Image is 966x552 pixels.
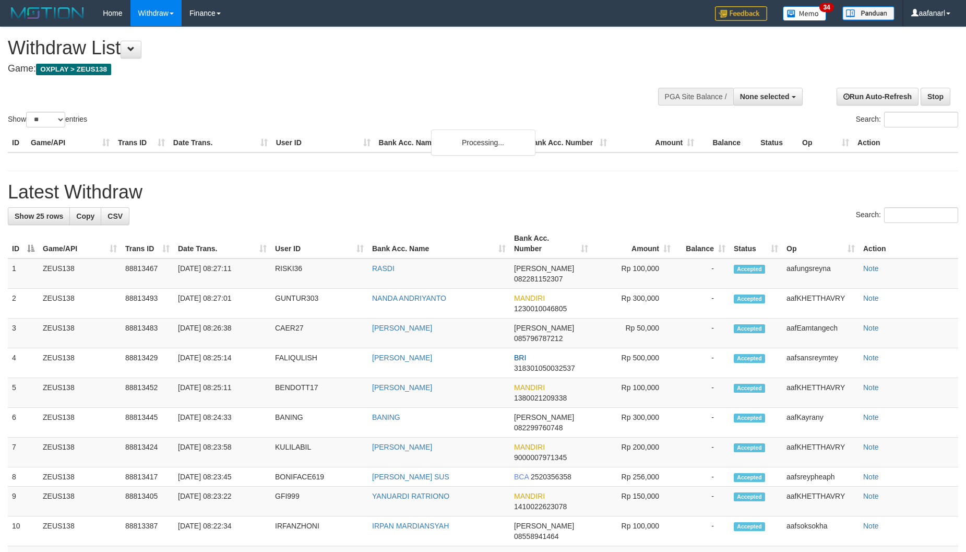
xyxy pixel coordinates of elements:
a: IRPAN MARDIANSYAH [372,522,449,530]
td: 88813424 [121,438,174,467]
img: Button%20Memo.svg [783,6,827,21]
a: Note [863,294,879,302]
td: Rp 50,000 [592,319,675,348]
span: Copy 08558941464 to clipboard [514,532,559,541]
a: Note [863,413,879,421]
span: Accepted [734,473,765,482]
a: BANING [372,413,400,421]
td: KULILABIL [271,438,368,467]
span: Copy 082299760748 to clipboard [514,424,563,432]
td: 9 [8,487,39,516]
label: Search: [856,112,958,127]
span: BCA [514,473,529,481]
td: - [675,408,730,438]
td: 10 [8,516,39,546]
th: Bank Acc. Number [524,133,611,152]
td: ZEUS138 [39,467,121,487]
span: Accepted [734,354,765,363]
th: Status [756,133,798,152]
td: [DATE] 08:25:11 [174,378,271,408]
td: ZEUS138 [39,487,121,516]
a: Note [863,492,879,500]
td: [DATE] 08:22:34 [174,516,271,546]
td: 88813445 [121,408,174,438]
td: RISKI36 [271,259,368,289]
th: Balance [698,133,756,152]
th: Game/API [27,133,114,152]
td: Rp 100,000 [592,516,675,546]
td: - [675,348,730,378]
th: Amount: activate to sort column ascending [592,229,675,259]
a: Note [863,443,879,451]
a: Note [863,324,879,332]
th: Op: activate to sort column ascending [782,229,859,259]
td: 7 [8,438,39,467]
td: 88813483 [121,319,174,348]
a: [PERSON_NAME] [372,383,432,392]
th: Trans ID: activate to sort column ascending [121,229,174,259]
td: 88813452 [121,378,174,408]
a: RASDI [372,264,395,273]
td: Rp 200,000 [592,438,675,467]
td: ZEUS138 [39,378,121,408]
span: Accepted [734,414,765,422]
td: Rp 300,000 [592,289,675,319]
span: None selected [740,92,790,101]
div: PGA Site Balance / [658,88,733,105]
td: [DATE] 08:23:45 [174,467,271,487]
td: ZEUS138 [39,438,121,467]
span: 34 [819,3,833,12]
span: Copy 082281152307 to clipboard [514,275,563,283]
span: CSV [108,212,123,220]
a: Run Auto-Refresh [837,88,919,105]
td: [DATE] 08:27:01 [174,289,271,319]
td: ZEUS138 [39,289,121,319]
td: Rp 150,000 [592,487,675,516]
td: ZEUS138 [39,348,121,378]
td: 5 [8,378,39,408]
td: 88813429 [121,348,174,378]
span: Copy 318301050032537 to clipboard [514,364,575,372]
span: Copy 1410022623078 to clipboard [514,502,567,511]
td: Rp 256,000 [592,467,675,487]
span: BRI [514,354,526,362]
th: Amount [611,133,698,152]
span: Copy 9000007971345 to clipboard [514,453,567,462]
a: [PERSON_NAME] [372,354,432,362]
span: Copy 1380021209338 to clipboard [514,394,567,402]
td: [DATE] 08:23:22 [174,487,271,516]
td: 88813467 [121,259,174,289]
th: Balance: activate to sort column ascending [675,229,730,259]
th: Action [853,133,958,152]
span: Accepted [734,443,765,452]
td: 8 [8,467,39,487]
span: Accepted [734,324,765,333]
span: Accepted [734,265,765,274]
th: Date Trans.: activate to sort column ascending [174,229,271,259]
a: YANUARDI RATRIONO [372,492,449,500]
td: aafKHETTHAVRY [782,487,859,516]
td: - [675,467,730,487]
a: Note [863,522,879,530]
td: [DATE] 08:27:11 [174,259,271,289]
td: - [675,438,730,467]
a: [PERSON_NAME] [372,443,432,451]
td: Rp 100,000 [592,259,675,289]
td: IRFANZHONI [271,516,368,546]
span: MANDIRI [514,443,545,451]
span: Accepted [734,492,765,501]
th: Action [859,229,958,259]
td: 88813387 [121,516,174,546]
td: aafKHETTHAVRY [782,438,859,467]
button: None selected [733,88,803,105]
span: [PERSON_NAME] [514,324,574,332]
h4: Game: [8,64,634,74]
span: MANDIRI [514,294,545,302]
h1: Latest Withdraw [8,182,958,203]
td: - [675,378,730,408]
td: aafsreypheaph [782,467,859,487]
span: MANDIRI [514,383,545,392]
td: ZEUS138 [39,516,121,546]
th: Status: activate to sort column ascending [730,229,782,259]
th: Date Trans. [169,133,272,152]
